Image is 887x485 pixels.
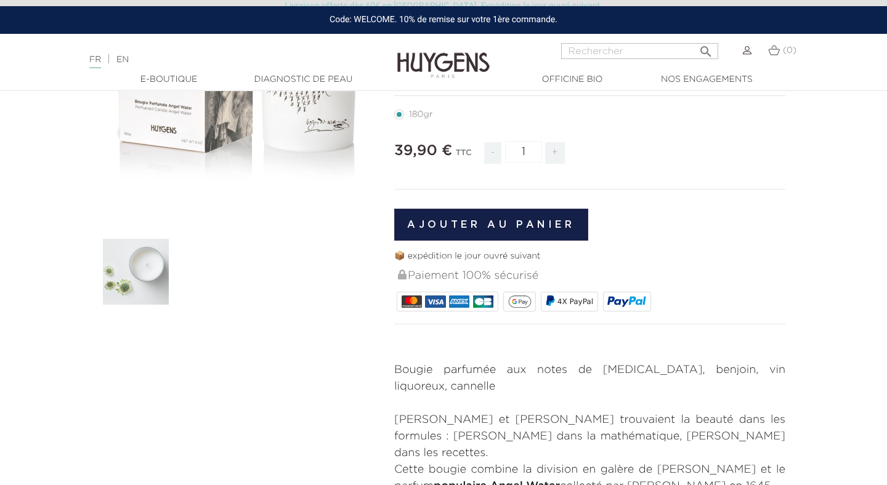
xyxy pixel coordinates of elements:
a: E-Boutique [107,73,230,86]
img: google_pay [508,295,532,308]
iframe: YouTube video player [102,312,376,466]
div: TTC [456,140,472,173]
a: Diagnostic de peau [241,73,365,86]
a: Officine Bio [511,73,634,86]
img: AMEX [449,295,469,308]
p: [PERSON_NAME] et [PERSON_NAME] trouvaient la beauté dans les formules : [PERSON_NAME] dans la mat... [394,412,785,462]
img: MASTERCARD [402,295,422,308]
span: [PERSON_NAME] Water [394,398,529,409]
div: Paiement 100% sécurisé [397,263,785,289]
span: (0) [783,46,796,55]
img: VISA [425,295,445,308]
input: Quantité [505,141,542,162]
img: Huygens [397,33,490,80]
button:  [695,39,717,56]
span: 4X PayPal [557,297,593,306]
a: Nos engagements [645,73,768,86]
button: Ajouter au panier [394,209,588,241]
input: Rechercher [561,43,718,59]
img: CB_NATIONALE [473,295,493,308]
span: 39,90 € [394,143,452,158]
label: 180gr [394,110,447,119]
p: 📦 expédition le jour ouvré suivant [394,250,785,263]
p: Bougie parfumée aux notes de [MEDICAL_DATA], benjoin, vin liquoreux, cannelle [394,362,785,395]
i:  [699,41,713,55]
a: EN [116,55,129,64]
img: Paiement 100% sécurisé [398,270,407,279]
span: + [545,142,565,164]
a: FR [89,55,101,68]
span: - [484,142,501,164]
div: | [83,52,360,67]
